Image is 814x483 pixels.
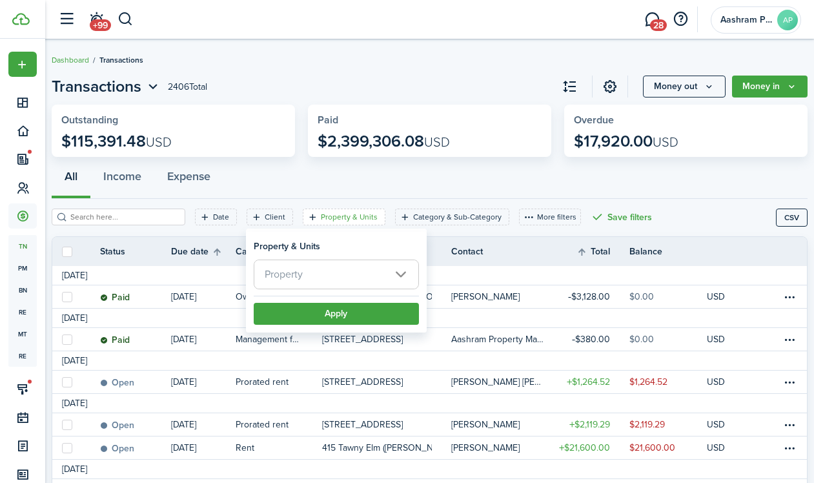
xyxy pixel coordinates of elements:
[54,7,79,32] button: Open sidebar
[8,301,37,323] a: re
[707,413,742,436] a: USD
[732,76,808,98] button: Open menu
[8,279,37,301] a: bn
[707,285,742,308] a: USD
[52,54,89,66] a: Dashboard
[100,285,171,308] a: Paid
[629,333,654,346] table-amount-description: $0.00
[322,418,403,431] p: [STREET_ADDRESS]
[669,8,691,30] button: Open resource center
[707,328,742,351] a: USD
[322,328,451,351] a: [STREET_ADDRESS]
[552,413,629,436] a: $2,119.29
[171,441,196,455] p: [DATE]
[318,132,450,150] p: $2,399,306.08
[643,76,726,98] button: Money out
[322,371,451,393] a: [STREET_ADDRESS]
[171,371,236,393] a: [DATE]
[552,285,629,308] a: $3,128.00
[559,441,610,455] table-amount-title: $21,600.00
[574,132,678,150] p: $17,920.00
[451,292,520,302] table-profile-info-text: [PERSON_NAME]
[318,114,542,126] widget-stats-title: Paid
[61,132,172,150] p: $115,391.48
[707,375,725,389] p: USD
[629,375,667,389] table-amount-description: $1,264.52
[707,441,725,455] p: USD
[777,10,798,30] avatar-text: AP
[171,328,236,351] a: [DATE]
[629,437,707,459] a: $21,600.00
[707,333,725,346] p: USD
[451,371,552,393] a: [PERSON_NAME] [PERSON_NAME]
[52,75,161,98] button: Transactions
[52,396,97,410] td: [DATE]
[236,418,289,431] table-info-title: Prorated rent
[643,76,726,98] button: Open menu
[451,443,520,453] table-profile-info-text: [PERSON_NAME]
[168,80,207,94] header-page-total: 2406 Total
[100,245,171,258] th: Status
[171,244,236,260] th: Sort
[265,267,303,282] span: Property
[8,257,37,279] span: pm
[236,375,289,389] table-info-title: Prorated rent
[171,437,236,459] a: [DATE]
[171,413,236,436] a: [DATE]
[52,75,141,98] span: Transactions
[171,333,196,346] p: [DATE]
[413,211,502,223] filter-tag-label: Category & Sub-Category
[451,245,552,258] th: Contact
[395,209,509,225] filter-tag: Open filter
[61,114,285,126] widget-stats-title: Outstanding
[236,245,322,258] th: Category
[236,285,322,308] a: Owner distribution
[236,290,303,303] table-info-title: Owner distribution
[574,114,798,126] widget-stats-title: Overdue
[567,375,610,389] table-amount-title: $1,264.52
[236,437,322,459] a: Rent
[322,413,451,436] a: [STREET_ADDRESS]
[322,375,403,389] p: [STREET_ADDRESS]
[629,328,707,351] a: $0.00
[629,285,707,308] a: $0.00
[171,375,196,389] p: [DATE]
[99,54,143,66] span: Transactions
[451,377,544,387] table-profile-info-text: [PERSON_NAME] [PERSON_NAME]
[52,311,97,325] td: [DATE]
[8,235,37,257] a: tn
[321,211,378,223] filter-tag-label: Property & Units
[569,418,610,431] table-amount-title: $2,119.29
[552,328,629,351] a: $380.00
[236,371,322,393] a: Prorated rent
[171,285,236,308] a: [DATE]
[572,333,610,346] table-amount-title: $380.00
[154,160,223,199] button: Expense
[52,269,97,282] td: [DATE]
[776,209,808,227] button: CSV
[720,15,772,25] span: Aashram Property Management
[84,3,108,36] a: Notifications
[451,420,520,430] table-profile-info-text: [PERSON_NAME]
[653,132,678,152] span: USD
[8,323,37,345] a: mt
[236,328,322,351] a: Management fees
[424,132,450,152] span: USD
[303,209,385,225] filter-tag: Open filter
[451,334,544,345] table-profile-info-text: Aashram Property Management
[629,413,707,436] a: $2,119.29
[451,437,552,459] a: [PERSON_NAME]
[100,378,134,388] status: Open
[591,209,652,225] button: Save filters
[100,293,130,303] status: Paid
[451,413,552,436] a: [PERSON_NAME]
[90,160,154,199] button: Income
[100,371,171,393] a: Open
[552,371,629,393] a: $1,264.52
[451,328,552,351] a: Aashram Property Management
[322,441,432,455] p: 415 Tawny Elm ([PERSON_NAME] and [PERSON_NAME])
